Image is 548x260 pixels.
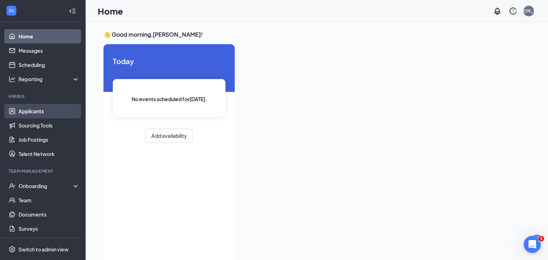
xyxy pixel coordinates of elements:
[511,8,547,14] div: [PERSON_NAME]
[524,236,541,253] iframe: Intercom live chat
[19,207,80,222] a: Documents
[19,43,80,58] a: Messages
[113,56,225,67] span: Today
[493,7,502,15] svg: Notifications
[98,5,123,17] h1: Home
[19,246,68,253] div: Switch to admin view
[9,76,16,83] svg: Analysis
[19,118,80,132] a: Sourcing Tools
[509,7,517,15] svg: QuestionInfo
[8,7,15,14] svg: WorkstreamLogo
[19,76,80,83] div: Reporting
[538,236,544,241] span: 1
[9,182,16,189] svg: UserCheck
[9,168,78,174] div: Team Management
[103,31,530,38] h3: 👋 Good morning, [PERSON_NAME] !
[19,29,80,43] a: Home
[19,132,80,147] a: Job Postings
[533,235,541,241] div: 12
[9,93,78,99] div: Hiring
[132,95,207,103] span: No events scheduled for [DATE] .
[19,193,80,207] a: Team
[19,147,80,161] a: Talent Network
[69,7,76,15] svg: Collapse
[19,182,73,189] div: Onboarding
[145,129,193,143] button: Add availability
[19,104,80,118] a: Applicants
[19,222,80,236] a: Surveys
[9,246,16,253] svg: Settings
[19,58,80,72] a: Scheduling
